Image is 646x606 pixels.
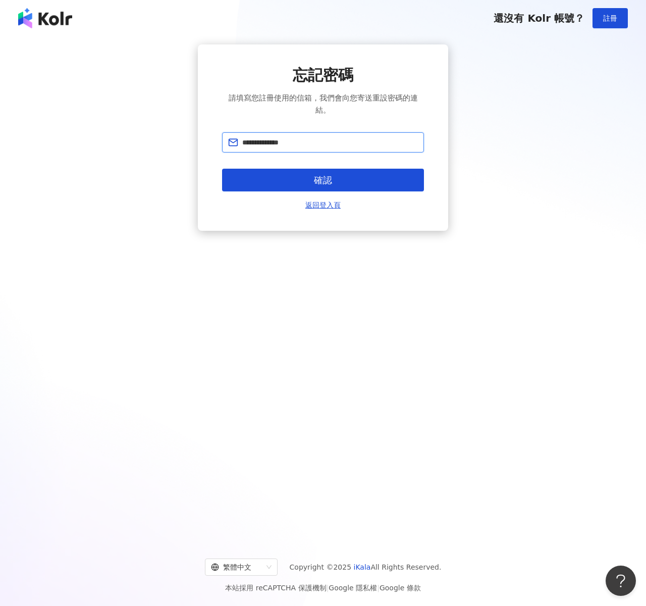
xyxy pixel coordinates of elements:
span: 忘記密碼 [293,65,353,86]
a: Google 條款 [380,584,421,592]
button: 確認 [222,169,424,191]
a: 返回登入頁 [305,199,341,211]
span: 請填寫您註冊使用的信箱，我們會向您寄送重設密碼的連結。 [222,92,424,116]
span: Copyright © 2025 All Rights Reserved. [290,561,442,573]
img: logo [18,8,72,28]
span: 確認 [314,175,332,186]
span: | [327,584,329,592]
span: 本站採用 reCAPTCHA 保護機制 [225,582,420,594]
span: 註冊 [603,14,617,22]
iframe: Help Scout Beacon - Open [606,566,636,596]
span: | [377,584,380,592]
button: 註冊 [593,8,628,28]
div: 繁體中文 [211,559,262,575]
a: iKala [354,563,371,571]
span: 還沒有 Kolr 帳號？ [494,12,584,24]
a: Google 隱私權 [329,584,377,592]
